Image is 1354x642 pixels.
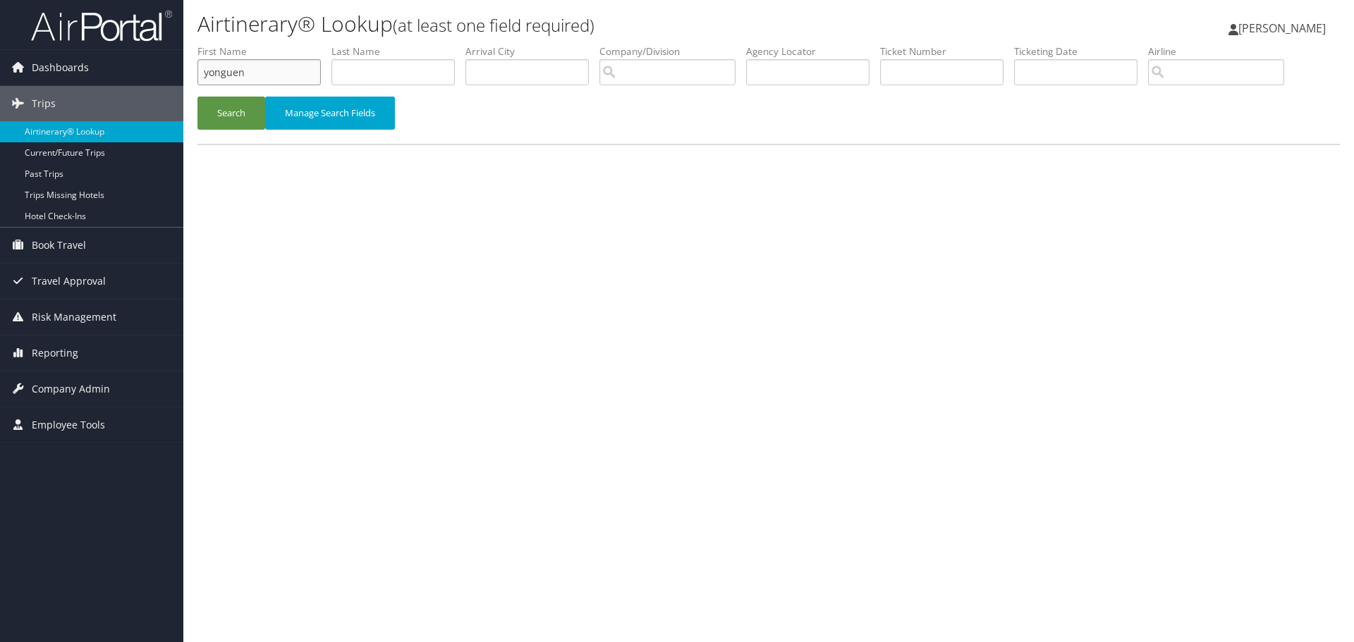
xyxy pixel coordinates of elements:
[197,44,331,58] label: First Name
[32,300,116,335] span: Risk Management
[32,228,86,263] span: Book Travel
[32,407,105,443] span: Employee Tools
[465,44,599,58] label: Arrival City
[32,86,56,121] span: Trips
[197,9,959,39] h1: Airtinerary® Lookup
[1148,44,1295,58] label: Airline
[393,13,594,37] small: (at least one field required)
[1238,20,1326,36] span: [PERSON_NAME]
[331,44,465,58] label: Last Name
[32,264,106,299] span: Travel Approval
[265,97,395,130] button: Manage Search Fields
[599,44,746,58] label: Company/Division
[746,44,880,58] label: Agency Locator
[1228,7,1340,49] a: [PERSON_NAME]
[880,44,1014,58] label: Ticket Number
[197,97,265,130] button: Search
[32,335,78,371] span: Reporting
[1014,44,1148,58] label: Ticketing Date
[32,50,89,85] span: Dashboards
[32,371,110,407] span: Company Admin
[31,9,172,42] img: airportal-logo.png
